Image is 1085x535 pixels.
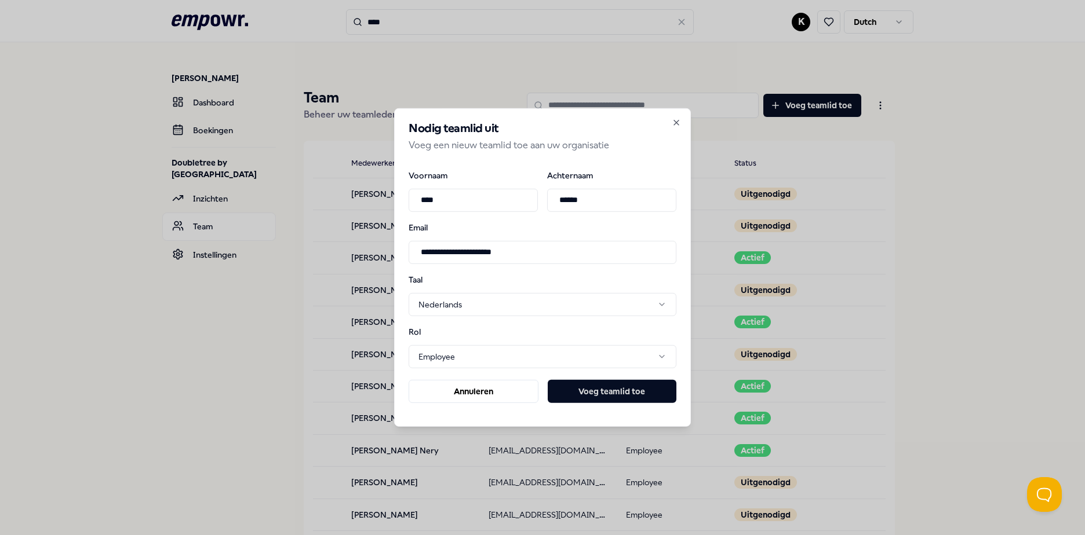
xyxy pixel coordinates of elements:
[409,380,538,403] button: Annuleren
[548,380,676,403] button: Voeg teamlid toe
[409,171,538,179] label: Voornaam
[409,275,469,283] label: Taal
[409,328,469,336] label: Rol
[547,171,676,179] label: Achternaam
[409,123,676,134] h2: Nodig teamlid uit
[409,223,676,231] label: Email
[409,138,676,153] p: Voeg een nieuw teamlid toe aan uw organisatie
